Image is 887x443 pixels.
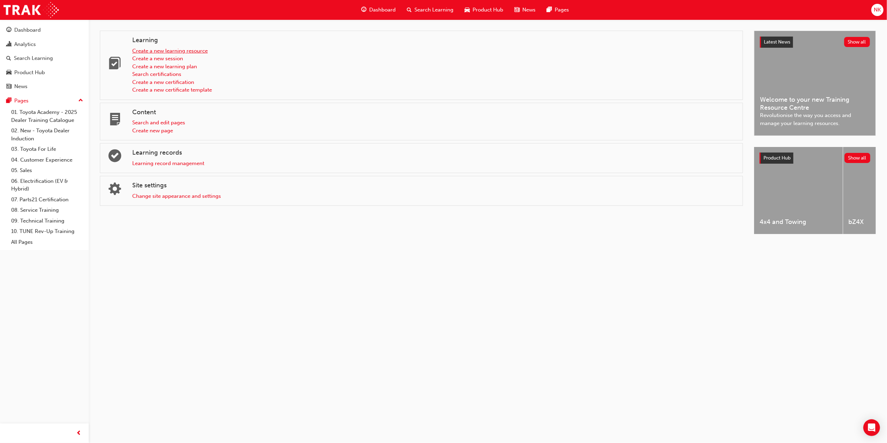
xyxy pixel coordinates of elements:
[132,48,208,54] a: Create a new learning resource
[77,429,82,438] span: prev-icon
[132,79,194,85] a: Create a new certification
[3,66,86,79] a: Product Hub
[132,160,204,166] a: Learning record management
[555,6,569,14] span: Pages
[109,150,121,165] span: learningrecord-icon
[8,237,86,248] a: All Pages
[14,83,27,91] div: News
[844,37,870,47] button: Show all
[863,419,880,436] div: Open Intercom Messenger
[8,194,86,205] a: 07. Parts21 Certification
[109,114,121,129] span: page-icon
[14,40,36,48] div: Analytics
[514,6,520,14] span: news-icon
[522,6,536,14] span: News
[6,98,11,104] span: pages-icon
[132,55,183,62] a: Create a new session
[401,3,459,17] a: search-iconSearch Learning
[132,37,737,44] h4: Learning
[369,6,396,14] span: Dashboard
[132,182,737,189] h4: Site settings
[8,125,86,144] a: 02. New - Toyota Dealer Induction
[132,127,173,134] a: Create new page
[8,216,86,226] a: 09. Technical Training
[8,165,86,176] a: 05. Sales
[760,96,870,111] span: Welcome to your new Training Resource Centre
[414,6,453,14] span: Search Learning
[14,26,41,34] div: Dashboard
[3,24,86,37] a: Dashboard
[407,6,412,14] span: search-icon
[6,55,11,62] span: search-icon
[8,144,86,155] a: 03. Toyota For Life
[78,96,83,105] span: up-icon
[6,84,11,90] span: news-icon
[465,6,470,14] span: car-icon
[459,3,509,17] a: car-iconProduct Hub
[845,153,871,163] button: Show all
[760,111,870,127] span: Revolutionise the way you access and manage your learning resources.
[754,147,843,234] a: 4x4 and Towing
[754,31,876,136] a: Latest NewsShow allWelcome to your new Training Resource CentreRevolutionise the way you access a...
[3,52,86,65] a: Search Learning
[760,218,837,226] span: 4x4 and Towing
[871,4,884,16] button: NK
[473,6,503,14] span: Product Hub
[874,6,881,14] span: NK
[8,155,86,165] a: 04. Customer Experience
[132,71,181,77] a: Search certifications
[764,39,790,45] span: Latest News
[109,57,121,72] span: learning-icon
[3,38,86,51] a: Analytics
[3,94,86,107] button: Pages
[3,2,59,18] img: Trak
[14,97,29,105] div: Pages
[132,149,737,157] h4: Learning records
[547,6,552,14] span: pages-icon
[6,27,11,33] span: guage-icon
[763,155,791,161] span: Product Hub
[760,37,870,48] a: Latest NewsShow all
[132,87,212,93] a: Create a new certificate template
[109,183,121,198] span: cogs-icon
[132,63,197,70] a: Create a new learning plan
[6,41,11,48] span: chart-icon
[132,109,737,116] h4: Content
[132,193,221,199] a: Change site appearance and settings
[541,3,575,17] a: pages-iconPages
[14,54,53,62] div: Search Learning
[356,3,401,17] a: guage-iconDashboard
[8,226,86,237] a: 10. TUNE Rev-Up Training
[760,153,870,164] a: Product HubShow all
[3,80,86,93] a: News
[6,70,11,76] span: car-icon
[8,107,86,125] a: 01. Toyota Academy - 2025 Dealer Training Catalogue
[509,3,541,17] a: news-iconNews
[132,119,185,126] a: Search and edit pages
[8,176,86,194] a: 06. Electrification (EV & Hybrid)
[3,22,86,94] button: DashboardAnalyticsSearch LearningProduct HubNews
[8,205,86,216] a: 08. Service Training
[14,69,45,77] div: Product Hub
[361,6,366,14] span: guage-icon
